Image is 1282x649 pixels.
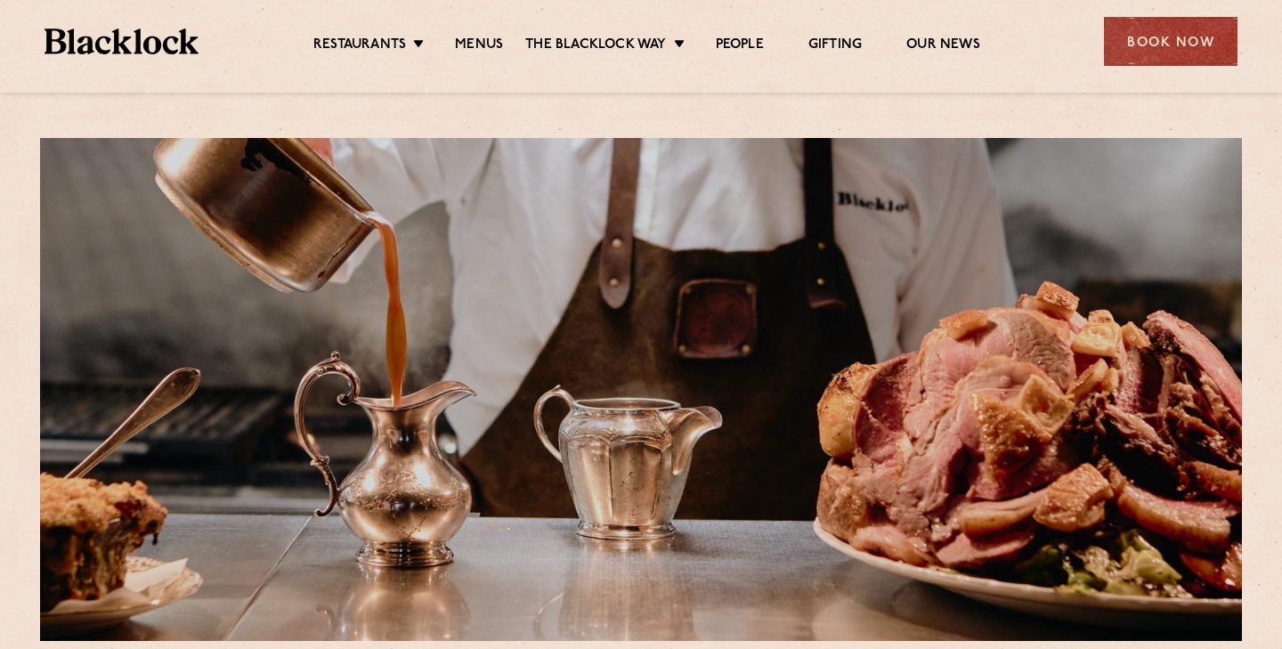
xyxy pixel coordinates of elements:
img: BL_Textured_Logo-footer-cropped.svg [45,28,199,54]
div: Book Now [1104,17,1237,66]
a: The Blacklock Way [525,37,666,56]
a: People [716,37,764,56]
a: Our News [906,37,980,56]
a: Menus [455,37,503,56]
a: Restaurants [313,37,406,56]
a: Gifting [808,37,862,56]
